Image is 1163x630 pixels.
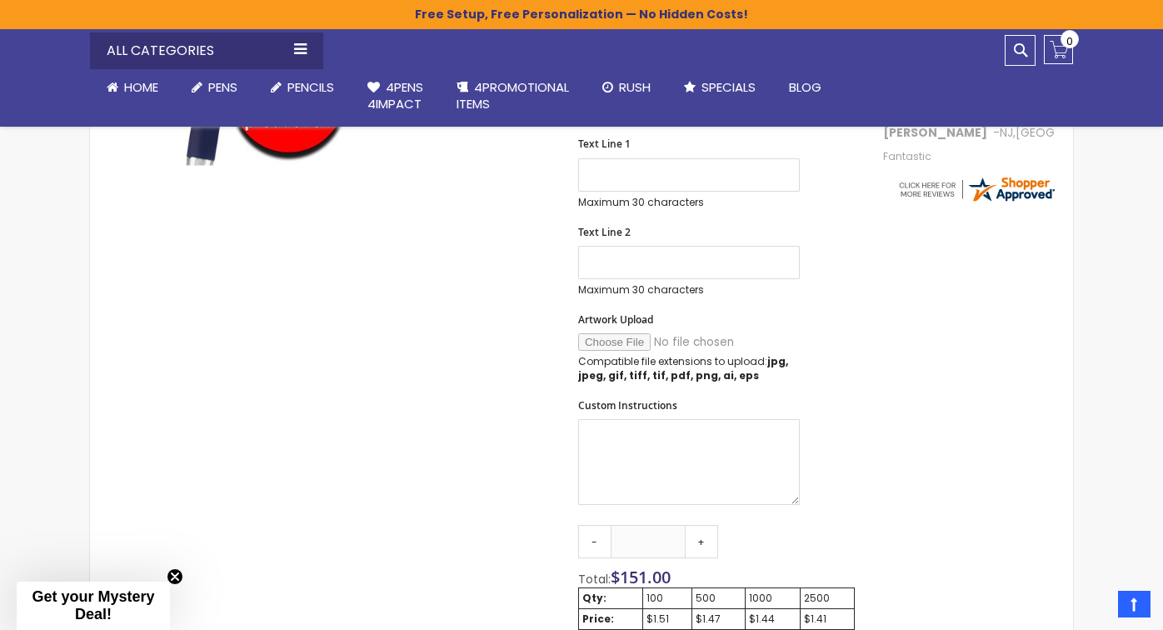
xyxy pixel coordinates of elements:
a: - [578,525,611,558]
div: All Categories [90,32,323,69]
span: Custom Instructions [578,398,677,412]
span: Text Line 1 [578,137,631,151]
span: - , [993,124,1138,141]
p: Compatible file extensions to upload: [578,355,800,382]
span: 4PROMOTIONAL ITEMS [457,78,569,112]
strong: Price: [582,612,614,626]
a: 4Pens4impact [351,69,440,123]
span: Specials [701,78,756,96]
a: Pencils [254,69,351,106]
div: 500 [696,592,741,605]
span: 151.00 [620,566,671,588]
a: Specials [667,69,772,106]
span: Home [124,78,158,96]
span: $ [611,566,671,588]
span: 4Pens 4impact [367,78,423,112]
span: Pens [208,78,237,96]
span: NJ [1000,124,1013,141]
button: Close teaser [167,568,183,585]
a: Home [90,69,175,106]
p: Maximum 30 characters [578,196,800,209]
span: Pencils [287,78,334,96]
div: 100 [646,592,688,605]
span: Blog [789,78,821,96]
span: Text Line 2 [578,225,631,239]
div: Fantastic [883,151,1068,192]
p: Maximum 30 characters [578,283,800,297]
span: Rush [619,78,651,96]
a: Pens [175,69,254,106]
strong: jpg, jpeg, gif, tiff, tif, pdf, png, ai, eps [578,354,788,382]
div: 1000 [749,592,796,605]
div: $1.47 [696,612,741,626]
span: [GEOGRAPHIC_DATA] [1016,124,1138,141]
span: Artwork Upload [578,312,653,327]
a: 4PROMOTIONALITEMS [440,69,586,123]
span: Total: [578,571,611,587]
a: + [685,525,718,558]
span: [PERSON_NAME] [883,124,993,141]
a: 0 [1044,35,1073,64]
a: Top [1118,591,1151,617]
a: Rush [586,69,667,106]
div: $1.41 [804,612,851,626]
div: Get your Mystery Deal!Close teaser [17,582,170,630]
div: $1.51 [646,612,688,626]
div: $1.44 [749,612,796,626]
span: Get your Mystery Deal! [32,588,154,622]
span: 0 [1066,33,1073,49]
strong: Qty: [582,591,606,605]
a: Blog [772,69,838,106]
div: 2500 [804,592,851,605]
